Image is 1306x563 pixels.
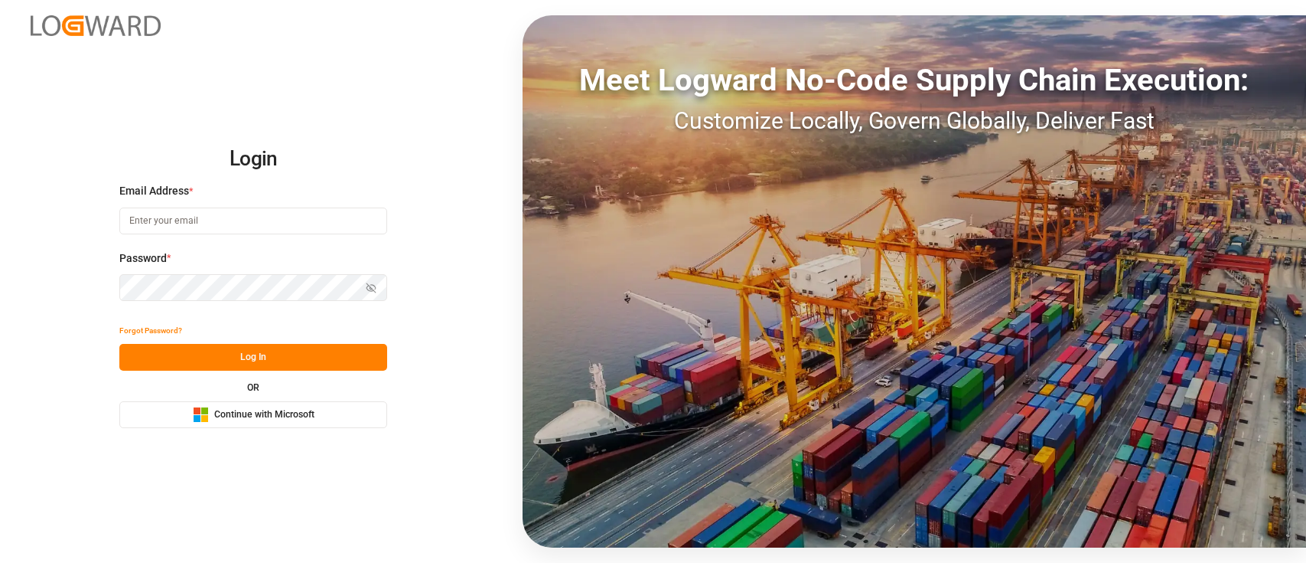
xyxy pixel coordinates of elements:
button: Forgot Password? [119,317,182,344]
span: Password [119,250,167,267]
span: Email Address [119,183,189,199]
div: Customize Locally, Govern Globally, Deliver Fast [523,103,1306,138]
input: Enter your email [119,208,387,234]
small: OR [247,383,259,392]
button: Continue with Microsoft [119,401,387,428]
span: Continue with Microsoft [214,408,314,422]
h2: Login [119,135,387,184]
img: Logward_new_orange.png [31,15,161,36]
div: Meet Logward No-Code Supply Chain Execution: [523,57,1306,103]
button: Log In [119,344,387,371]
